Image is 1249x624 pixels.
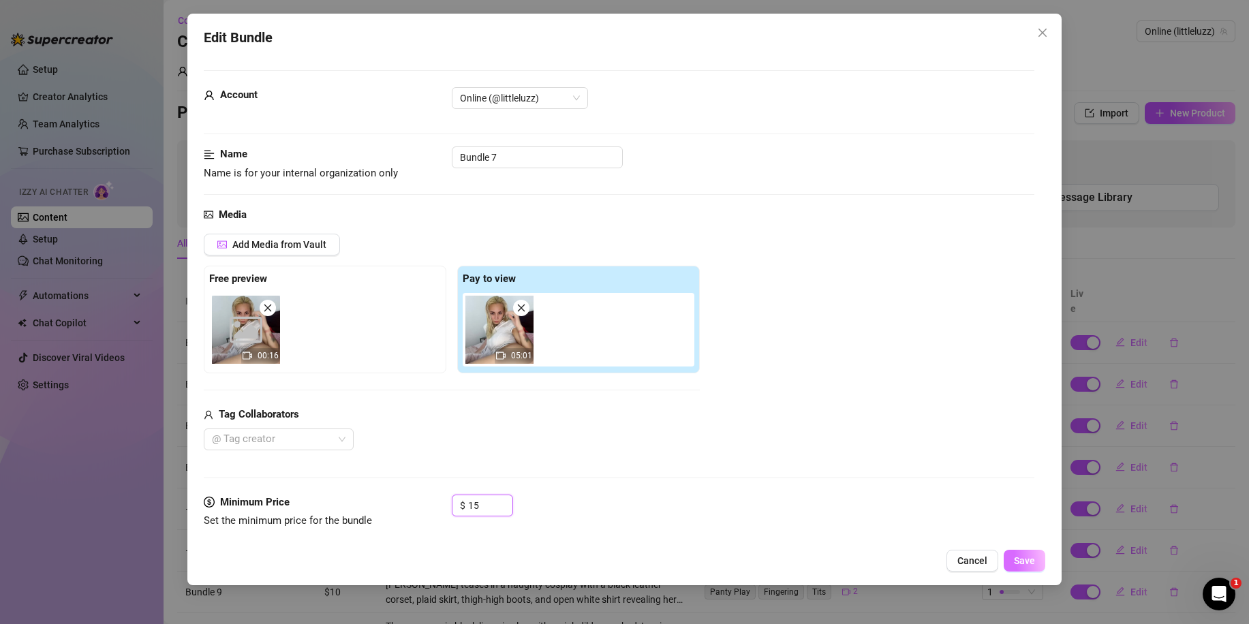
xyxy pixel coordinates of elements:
[258,351,279,360] span: 00:16
[946,550,998,572] button: Cancel
[204,234,340,255] button: Add Media from Vault
[1032,27,1053,38] span: Close
[204,207,213,223] span: picture
[496,351,506,360] span: video-camera
[1037,27,1048,38] span: close
[204,27,273,48] span: Edit Bundle
[452,146,623,168] input: Enter a name
[220,89,258,101] strong: Account
[219,208,247,221] strong: Media
[219,408,299,420] strong: Tag Collaborators
[463,272,516,285] strong: Pay to view
[1004,550,1045,572] button: Save
[204,87,215,104] span: user
[516,303,526,313] span: close
[263,303,273,313] span: close
[204,495,215,511] span: dollar
[232,239,326,250] span: Add Media from Vault
[220,148,247,160] strong: Name
[204,167,398,179] span: Name is for your internal organization only
[1032,22,1053,44] button: Close
[465,296,534,364] img: media
[511,351,532,360] span: 05:01
[957,555,987,566] span: Cancel
[212,296,280,364] div: 00:16
[465,296,534,364] div: 05:01
[1231,578,1242,589] span: 1
[209,272,267,285] strong: Free preview
[460,88,580,108] span: Online (@littleluzz)
[220,496,290,508] strong: Minimum Price
[217,240,227,249] span: picture
[204,514,372,527] span: Set the minimum price for the bundle
[204,146,215,163] span: align-left
[1014,555,1035,566] span: Save
[1203,578,1235,610] iframe: Intercom live chat
[243,351,252,360] span: video-camera
[204,407,213,423] span: user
